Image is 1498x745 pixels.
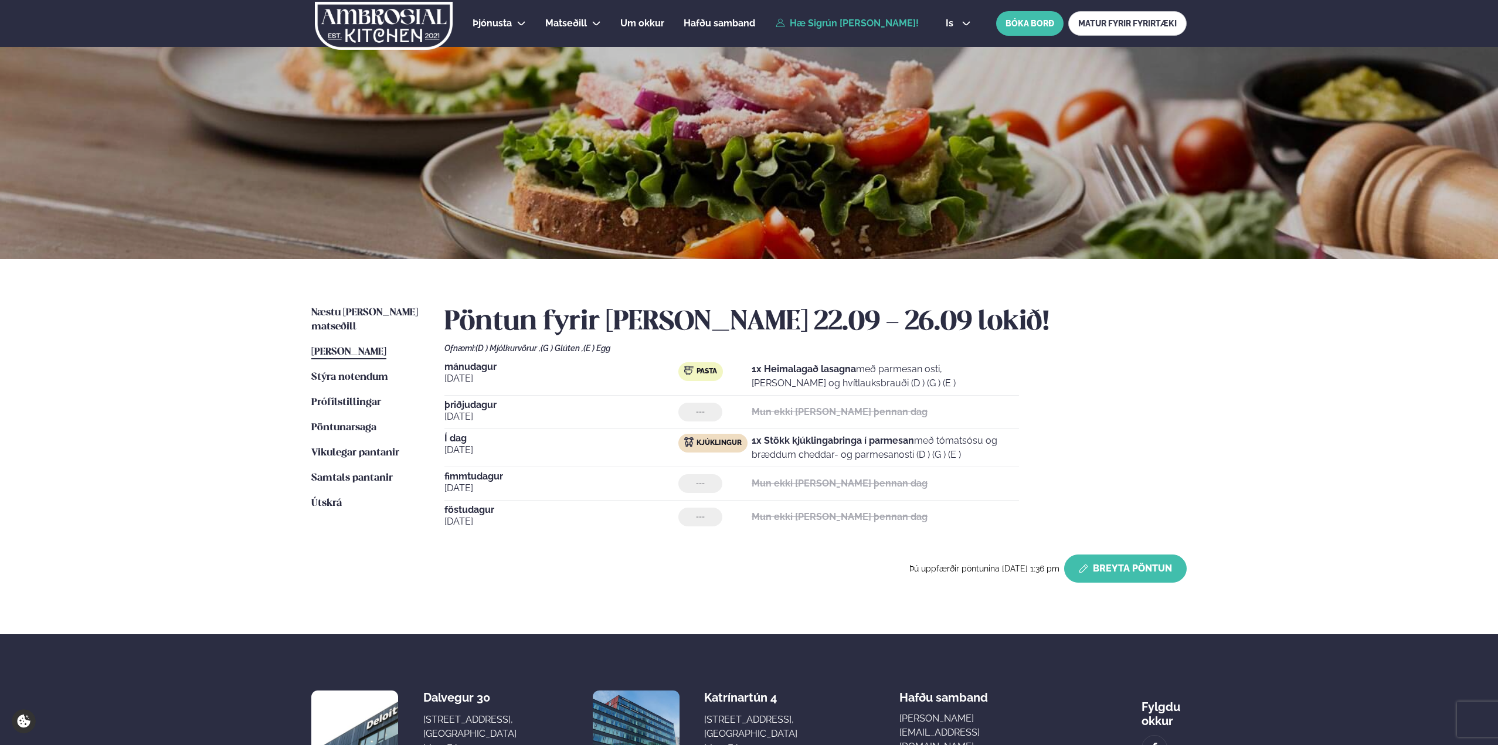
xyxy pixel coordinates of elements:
button: is [936,19,980,28]
span: þriðjudagur [444,400,678,410]
button: Breyta Pöntun [1064,555,1187,583]
a: Matseðill [545,16,587,30]
span: Prófílstillingar [311,397,381,407]
img: logo [314,2,454,50]
span: Samtals pantanir [311,473,393,483]
span: Næstu [PERSON_NAME] matseðill [311,308,418,332]
span: [DATE] [444,481,678,495]
span: --- [696,407,705,417]
strong: 1x Heimalagað lasagna [752,363,856,375]
span: [DATE] [444,515,678,529]
span: Pöntunarsaga [311,423,376,433]
div: Fylgdu okkur [1142,690,1187,728]
span: föstudagur [444,505,678,515]
span: Kjúklingur [697,438,742,448]
span: is [946,19,957,28]
span: Stýra notendum [311,372,388,382]
span: --- [696,512,705,522]
span: --- [696,479,705,488]
span: Útskrá [311,498,342,508]
span: Þú uppfærðir pöntunina [DATE] 1:36 pm [909,564,1059,573]
a: Útskrá [311,496,342,511]
button: BÓKA BORÐ [996,11,1064,36]
a: Vikulegar pantanir [311,446,399,460]
a: Næstu [PERSON_NAME] matseðill [311,306,421,334]
a: Samtals pantanir [311,471,393,485]
div: Katrínartún 4 [704,690,797,705]
span: (E ) Egg [583,343,610,353]
strong: Mun ekki [PERSON_NAME] þennan dag [752,406,928,417]
strong: Mun ekki [PERSON_NAME] þennan dag [752,478,928,489]
p: með tómatsósu og bræddum cheddar- og parmesanosti (D ) (G ) (E ) [752,434,1019,462]
a: Stýra notendum [311,370,388,385]
div: Dalvegur 30 [423,690,517,705]
strong: 1x Stökk kjúklingabringa í parmesan [752,435,914,446]
span: Hafðu samband [684,18,755,29]
div: Ofnæmi: [444,343,1187,353]
div: [STREET_ADDRESS], [GEOGRAPHIC_DATA] [704,713,797,741]
span: mánudagur [444,362,678,372]
strong: Mun ekki [PERSON_NAME] þennan dag [752,511,928,522]
span: Í dag [444,434,678,443]
span: Þjónusta [473,18,512,29]
a: Prófílstillingar [311,396,381,410]
a: Pöntunarsaga [311,421,376,435]
a: Hæ Sigrún [PERSON_NAME]! [776,18,919,29]
span: (G ) Glúten , [541,343,583,353]
span: [DATE] [444,372,678,386]
span: fimmtudagur [444,472,678,481]
span: Hafðu samband [899,681,988,705]
p: með parmesan osti, [PERSON_NAME] og hvítlauksbrauði (D ) (G ) (E ) [752,362,1019,390]
span: [DATE] [444,410,678,424]
a: [PERSON_NAME] [311,345,386,359]
span: Matseðill [545,18,587,29]
a: Þjónusta [473,16,512,30]
img: chicken.svg [684,437,694,447]
span: Vikulegar pantanir [311,448,399,458]
span: Um okkur [620,18,664,29]
span: Pasta [697,367,717,376]
a: Hafðu samband [684,16,755,30]
div: [STREET_ADDRESS], [GEOGRAPHIC_DATA] [423,713,517,741]
a: Um okkur [620,16,664,30]
span: [PERSON_NAME] [311,347,386,357]
a: MATUR FYRIR FYRIRTÆKI [1068,11,1187,36]
h2: Pöntun fyrir [PERSON_NAME] 22.09 - 26.09 lokið! [444,306,1187,339]
span: (D ) Mjólkurvörur , [475,343,541,353]
img: pasta.svg [684,366,694,375]
span: [DATE] [444,443,678,457]
a: Cookie settings [12,709,36,733]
